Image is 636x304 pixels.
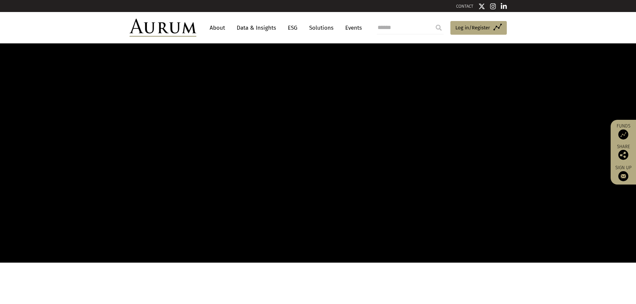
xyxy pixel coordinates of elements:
a: Data & Insights [233,22,279,34]
a: Solutions [306,22,337,34]
a: Sign up [614,165,633,181]
img: Access Funds [618,129,628,139]
img: Linkedin icon [501,3,507,10]
img: Share this post [618,150,628,160]
div: Share [614,144,633,160]
a: Log in/Register [450,21,507,35]
a: Events [342,22,362,34]
a: CONTACT [456,4,473,9]
span: Log in/Register [455,24,490,32]
input: Submit [432,21,445,34]
img: Twitter icon [478,3,485,10]
a: ESG [284,22,301,34]
img: Instagram icon [490,3,496,10]
a: Funds [614,123,633,139]
img: Sign up to our newsletter [618,171,628,181]
a: About [206,22,228,34]
img: Aurum [130,19,196,37]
